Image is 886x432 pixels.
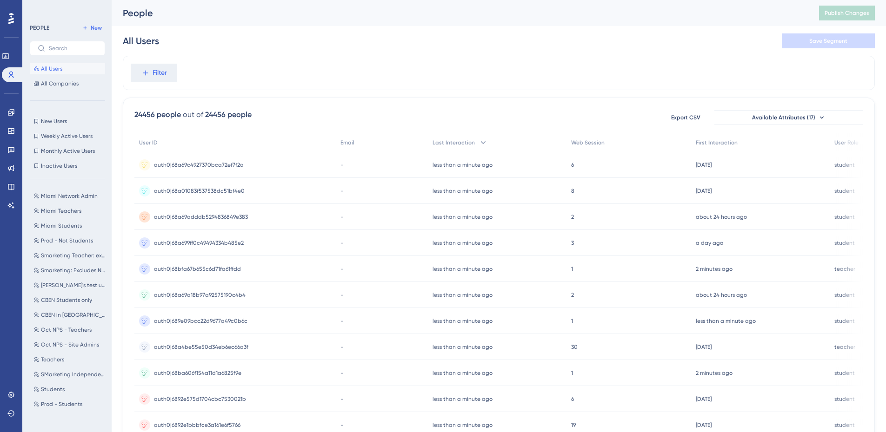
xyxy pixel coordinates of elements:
span: User Role [834,139,859,146]
time: [DATE] [696,396,712,402]
span: 6 [571,395,574,403]
span: student [834,421,855,429]
span: 3 [571,239,574,247]
span: auth0|68a4be55e50d34eb6ec66a3f [154,343,248,351]
button: Oct NPS - Site Admins [30,339,111,350]
span: student [834,395,855,403]
button: Monthly Active Users [30,145,105,157]
span: auth0|6892e1bbbfce3a161e6f5766 [154,421,240,429]
span: student [834,369,855,377]
button: All Companies [30,78,105,89]
span: - [340,317,343,325]
span: All Companies [41,80,79,87]
span: auth0|68a69a18b97a92575190c4b4 [154,291,246,299]
span: student [834,239,855,247]
time: less than a minute ago [433,370,493,376]
button: Miami Network Admin [30,190,111,202]
button: Inactive Users [30,160,105,171]
span: All Users [41,65,62,72]
time: less than a minute ago [433,422,493,428]
span: 1 [571,369,573,377]
span: auth0|68a69c4927370bca72ef7f2a [154,161,244,169]
span: auth0|68a699ff0c49494334b485e2 [154,239,244,247]
span: New Users [41,118,67,125]
div: 24456 people [134,109,181,120]
span: 30 [571,343,578,351]
span: Miami Network Admin [41,192,98,200]
button: CBEN Students only [30,295,111,306]
span: - [340,161,343,169]
time: 2 minutes ago [696,370,733,376]
button: Export CSV [662,110,709,125]
button: SMarketing Independent Explore - Teacher [30,369,111,380]
button: Prod - Students [30,399,111,410]
span: auth0|689e09bcc22d9677a49c0b6c [154,317,247,325]
span: Prod - Not Students [41,237,93,244]
span: 2 [571,213,574,221]
div: All Users [123,34,159,47]
span: - [340,291,343,299]
span: - [340,395,343,403]
span: Prod - Students [41,400,82,408]
span: auth0|68a01083f537538dc51bf4e0 [154,187,245,195]
button: CBEN in [GEOGRAPHIC_DATA] [30,309,111,321]
time: less than a minute ago [433,188,493,194]
button: Smarketing: Excludes NC demo users [30,265,111,276]
span: student [834,187,855,195]
time: [DATE] [696,422,712,428]
time: less than a minute ago [433,162,493,168]
span: Teachers [41,356,64,363]
span: - [340,239,343,247]
button: Students [30,384,111,395]
span: - [340,369,343,377]
span: 8 [571,187,574,195]
button: Smarketing Teacher: excludes demo users [30,250,111,261]
span: Inactive Users [41,162,77,170]
div: out of [183,109,203,120]
button: New [79,22,105,33]
span: Monthly Active Users [41,147,95,155]
span: SMarketing Independent Explore - Teacher [41,371,107,378]
time: [DATE] [696,162,712,168]
span: student [834,213,855,221]
span: Smarketing Teacher: excludes demo users [41,252,107,259]
button: Publish Changes [819,6,875,20]
button: Save Segment [782,33,875,48]
button: All Users [30,63,105,74]
span: New [91,24,102,32]
time: [DATE] [696,344,712,350]
span: student [834,317,855,325]
span: 19 [571,421,576,429]
span: Export CSV [671,114,700,121]
span: - [340,265,343,273]
span: Web Session [571,139,605,146]
span: Miami Teachers [41,207,81,215]
time: a day ago [696,240,723,246]
span: student [834,161,855,169]
time: less than a minute ago [433,344,493,350]
span: teacher [834,265,855,273]
span: - [340,343,343,351]
span: auth0|6892e575d1704cbc7530021b [154,395,246,403]
button: Teachers [30,354,111,365]
span: 6 [571,161,574,169]
time: about 24 hours ago [696,292,747,298]
span: Oct NPS - Site Admins [41,341,99,348]
span: Filter [153,67,167,79]
span: - [340,213,343,221]
time: [DATE] [696,188,712,194]
span: 2 [571,291,574,299]
time: 2 minutes ago [696,266,733,272]
button: Miami Students [30,220,111,231]
span: auth0|68ba606f154a11d1a6825f9e [154,369,241,377]
span: Publish Changes [825,9,869,17]
time: less than a minute ago [433,396,493,402]
span: student [834,291,855,299]
span: 1 [571,317,573,325]
span: First Interaction [696,139,738,146]
span: - [340,187,343,195]
div: People [123,7,796,20]
input: Search [49,45,97,52]
button: Filter [131,64,177,82]
span: User ID [139,139,158,146]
